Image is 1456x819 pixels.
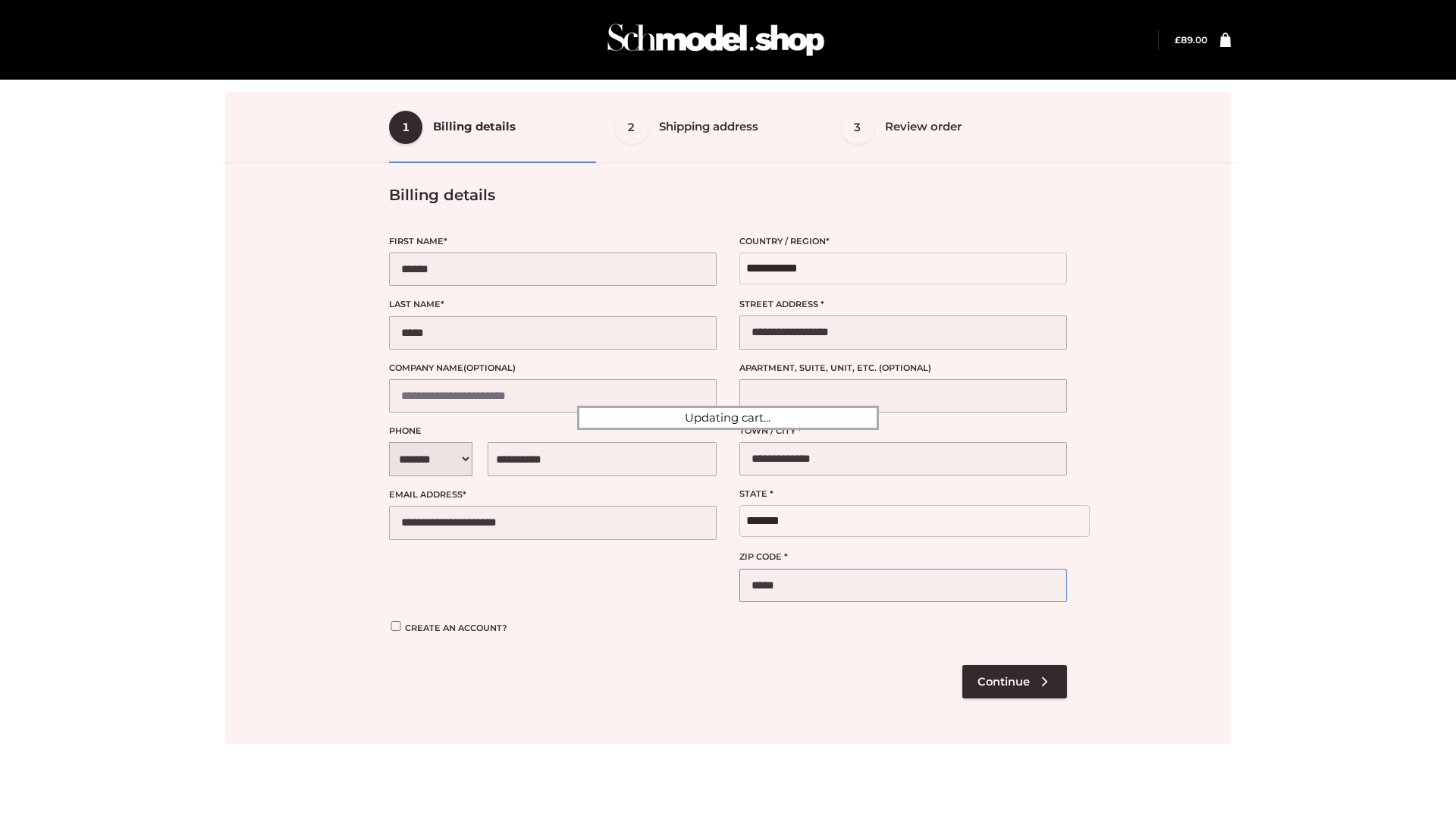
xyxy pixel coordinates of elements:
img: Schmodel Admin 964 [602,10,830,70]
div: Updating cart... [577,406,879,430]
bdi: 89.00 [1175,34,1207,45]
span: £ [1175,34,1181,45]
a: £89.00 [1175,34,1207,45]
